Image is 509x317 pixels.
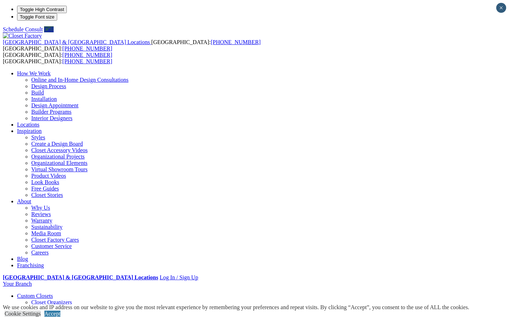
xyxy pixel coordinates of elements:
a: About [17,198,31,204]
a: [PHONE_NUMBER] [63,58,112,64]
button: Toggle High Contrast [17,6,67,13]
a: Free Guides [31,186,59,192]
a: Your Branch [3,281,32,287]
a: [GEOGRAPHIC_DATA] & [GEOGRAPHIC_DATA] Locations [3,274,158,280]
button: Close [496,3,506,13]
span: Toggle Font size [20,14,54,20]
a: Blog [17,256,28,262]
a: [PHONE_NUMBER] [63,52,112,58]
a: Create a Design Board [31,141,83,147]
a: Organizational Projects [31,154,85,160]
a: Styles [31,134,45,140]
span: [GEOGRAPHIC_DATA] & [GEOGRAPHIC_DATA] Locations [3,39,150,45]
a: Warranty [31,217,52,224]
a: Closet Accessory Videos [31,147,88,153]
a: Closet Factory Cares [31,237,79,243]
a: Careers [31,249,49,256]
a: Look Books [31,179,59,185]
a: Online and In-Home Design Consultations [31,77,129,83]
a: Schedule Consult [3,26,43,32]
a: Why Us [31,205,50,211]
a: Closet Stories [31,192,63,198]
a: Media Room [31,230,61,236]
a: Builder Programs [31,109,71,115]
a: Custom Closets [17,293,53,299]
a: Cookie Settings [5,311,41,317]
span: Toggle High Contrast [20,7,64,12]
a: Interior Designers [31,115,72,121]
a: [PHONE_NUMBER] [211,39,260,45]
img: Closet Factory [3,33,42,39]
a: How We Work [17,70,51,76]
div: We use cookies and IP address on our website to give you the most relevant experience by remember... [3,304,469,311]
a: [GEOGRAPHIC_DATA] & [GEOGRAPHIC_DATA] Locations [3,39,151,45]
span: [GEOGRAPHIC_DATA]: [GEOGRAPHIC_DATA]: [3,52,112,64]
a: Build [31,90,44,96]
a: Franchising [17,262,44,268]
a: Reviews [31,211,51,217]
a: Closet Organizers [31,299,72,305]
a: Log In / Sign Up [159,274,198,280]
a: Customer Service [31,243,72,249]
a: Product Videos [31,173,66,179]
a: Design Process [31,83,66,89]
a: Design Appointment [31,102,78,108]
a: Accept [44,311,60,317]
a: Inspiration [17,128,42,134]
a: Sustainability [31,224,63,230]
span: [GEOGRAPHIC_DATA]: [GEOGRAPHIC_DATA]: [3,39,261,52]
a: Locations [17,122,39,128]
a: Virtual Showroom Tours [31,166,88,172]
button: Toggle Font size [17,13,57,21]
a: Organizational Elements [31,160,87,166]
a: Installation [31,96,57,102]
a: Call [44,26,54,32]
a: [PHONE_NUMBER] [63,45,112,52]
